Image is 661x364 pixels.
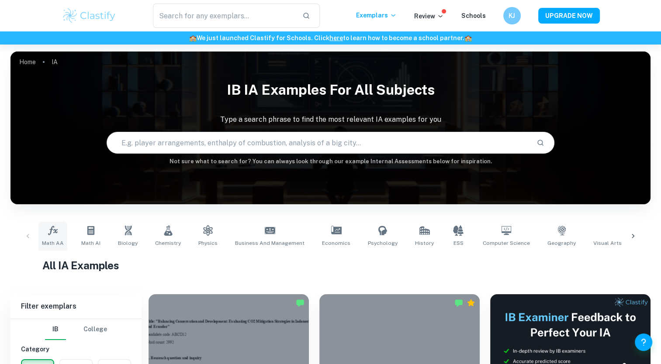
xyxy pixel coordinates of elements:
[635,333,652,351] button: Help and Feedback
[235,239,305,247] span: Business and Management
[461,12,486,19] a: Schools
[10,294,142,319] h6: Filter exemplars
[533,135,548,150] button: Search
[189,34,197,41] span: 🏫
[155,239,181,247] span: Chemistry
[198,239,218,247] span: Physics
[2,33,659,43] h6: We just launched Clastify for Schools. Click to learn how to become a school partner.
[42,239,64,247] span: Math AA
[52,57,58,67] p: IA
[483,239,530,247] span: Computer Science
[83,319,107,340] button: College
[415,239,434,247] span: History
[10,114,651,125] p: Type a search phrase to find the most relevant IA examples for you
[153,3,296,28] input: Search for any exemplars...
[507,11,517,21] h6: KJ
[467,299,475,307] div: Premium
[21,344,131,354] h6: Category
[62,7,117,24] img: Clastify logo
[356,10,397,20] p: Exemplars
[503,7,521,24] button: KJ
[42,258,619,273] h1: All IA Examples
[538,8,600,24] button: UPGRADE NOW
[464,34,472,41] span: 🏫
[414,11,444,21] p: Review
[329,34,343,41] a: here
[296,299,305,307] img: Marked
[45,319,66,340] button: IB
[368,239,398,247] span: Psychology
[45,319,107,340] div: Filter type choice
[10,157,651,166] h6: Not sure what to search for? You can always look through our example Internal Assessments below f...
[10,76,651,104] h1: IB IA examples for all subjects
[118,239,138,247] span: Biology
[81,239,100,247] span: Math AI
[19,56,36,68] a: Home
[107,130,530,155] input: E.g. player arrangements, enthalpy of combustion, analysis of a big city...
[453,239,464,247] span: ESS
[322,239,350,247] span: Economics
[547,239,576,247] span: Geography
[454,299,463,307] img: Marked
